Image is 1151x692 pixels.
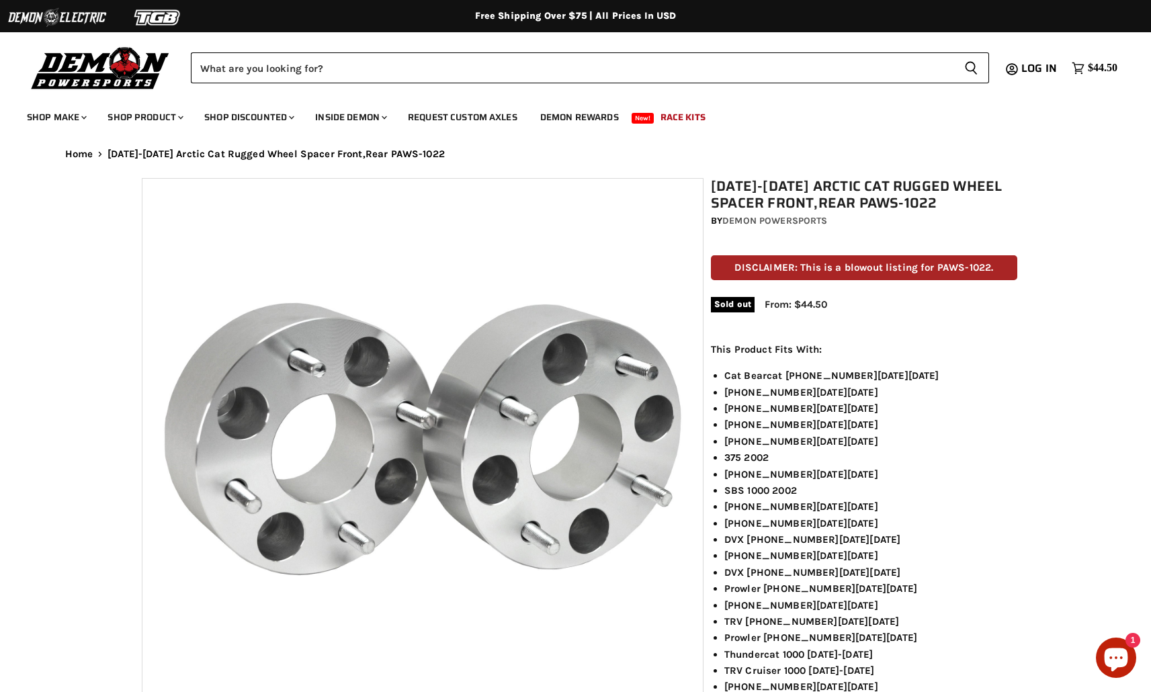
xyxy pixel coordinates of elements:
[724,433,1017,449] li: [PHONE_NUMBER][DATE][DATE]
[724,630,1017,646] li: Prowler [PHONE_NUMBER][DATE][DATE]
[38,148,1113,160] nav: Breadcrumbs
[1065,58,1124,78] a: $44.50
[27,44,174,91] img: Demon Powersports
[724,613,1017,630] li: TRV [PHONE_NUMBER][DATE][DATE]
[632,113,654,124] span: New!
[108,5,208,30] img: TGB Logo 2
[711,214,1017,228] div: by
[191,52,989,83] form: Product
[7,5,108,30] img: Demon Electric Logo 2
[398,103,527,131] a: Request Custom Axles
[1092,638,1140,681] inbox-online-store-chat: Shopify online store chat
[38,10,1113,22] div: Free Shipping Over $75 | All Prices In USD
[711,255,1017,280] p: DISCLAIMER: This is a blowout listing for PAWS-1022.
[724,499,1017,515] li: [PHONE_NUMBER][DATE][DATE]
[650,103,716,131] a: Race Kits
[724,531,1017,548] li: DVX [PHONE_NUMBER][DATE][DATE]
[765,298,827,310] span: From: $44.50
[724,662,1017,679] li: TRV Cruiser 1000 [DATE]-[DATE]
[724,597,1017,613] li: [PHONE_NUMBER][DATE][DATE]
[724,417,1017,433] li: [PHONE_NUMBER][DATE][DATE]
[305,103,395,131] a: Inside Demon
[724,564,1017,580] li: DVX [PHONE_NUMBER][DATE][DATE]
[724,548,1017,564] li: [PHONE_NUMBER][DATE][DATE]
[724,515,1017,531] li: [PHONE_NUMBER][DATE][DATE]
[724,384,1017,400] li: [PHONE_NUMBER][DATE][DATE]
[194,103,302,131] a: Shop Discounted
[97,103,191,131] a: Shop Product
[530,103,629,131] a: Demon Rewards
[724,367,1017,384] li: Cat Bearcat [PHONE_NUMBER][DATE][DATE]
[1088,62,1117,75] span: $44.50
[17,103,95,131] a: Shop Make
[724,466,1017,482] li: [PHONE_NUMBER][DATE][DATE]
[722,215,827,226] a: Demon Powersports
[724,449,1017,466] li: 375 2002
[724,646,1017,662] li: Thundercat 1000 [DATE]-[DATE]
[953,52,989,83] button: Search
[711,178,1017,212] h1: [DATE]-[DATE] Arctic Cat Rugged Wheel Spacer Front,Rear PAWS-1022
[108,148,445,160] span: [DATE]-[DATE] Arctic Cat Rugged Wheel Spacer Front,Rear PAWS-1022
[1015,62,1065,75] a: Log in
[1021,60,1057,77] span: Log in
[17,98,1114,131] ul: Main menu
[724,482,1017,499] li: SBS 1000 2002
[724,400,1017,417] li: [PHONE_NUMBER][DATE][DATE]
[711,341,1017,357] p: This Product Fits With:
[724,580,1017,597] li: Prowler [PHONE_NUMBER][DATE][DATE]
[711,297,755,312] span: Sold out
[65,148,93,160] a: Home
[191,52,953,83] input: Search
